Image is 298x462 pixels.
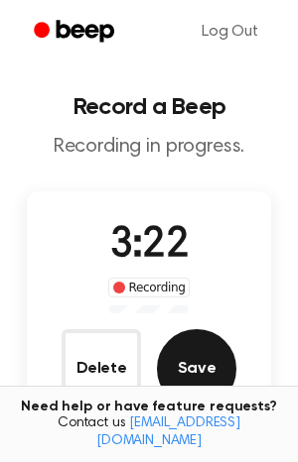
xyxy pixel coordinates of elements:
span: 3:22 [109,225,189,267]
button: Save Audio Record [157,329,236,408]
a: [EMAIL_ADDRESS][DOMAIN_NAME] [96,416,240,448]
button: Delete Audio Record [62,329,141,408]
a: Beep [20,13,132,52]
a: Log Out [182,8,278,56]
div: Recording [108,278,191,297]
span: Contact us [12,415,286,450]
h1: Record a Beep [16,95,282,119]
p: Recording in progress. [16,135,282,160]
